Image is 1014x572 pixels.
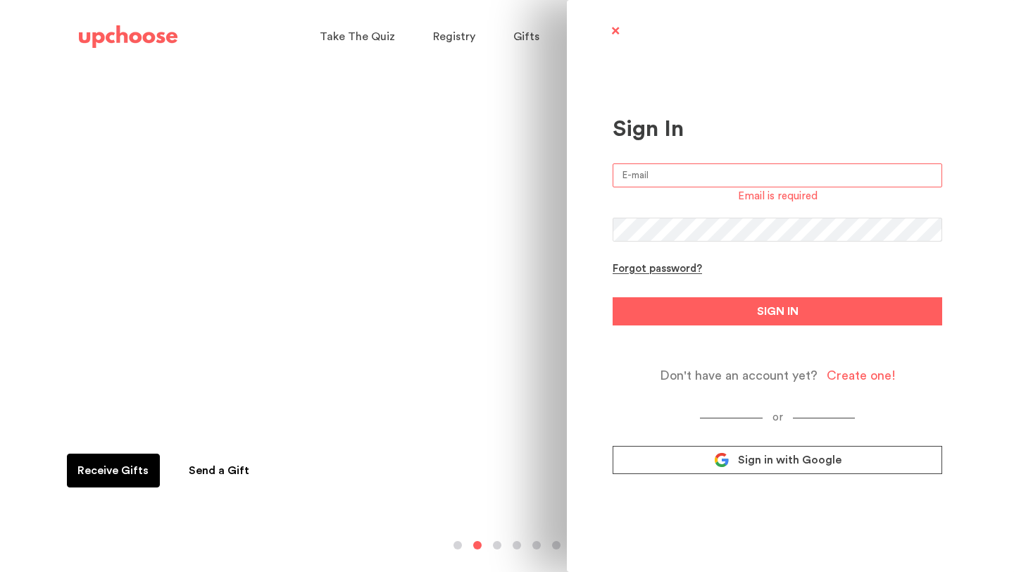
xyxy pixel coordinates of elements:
[738,190,818,204] div: Email is required
[613,446,942,474] a: Sign in with Google
[763,412,793,423] span: or
[757,303,799,320] span: SIGN IN
[613,116,942,142] div: Sign In
[660,368,818,384] span: Don't have an account yet?
[613,163,942,187] input: E-mail
[738,453,841,467] span: Sign in with Google
[827,368,896,384] div: Create one!
[613,297,942,325] button: SIGN IN
[613,263,702,276] div: Forgot password?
